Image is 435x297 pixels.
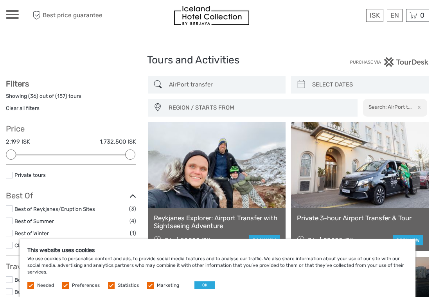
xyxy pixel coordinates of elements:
[308,237,316,244] span: 3 h
[14,289,24,295] a: Bus
[157,282,179,289] label: Marketing
[165,237,173,244] span: 3 h
[6,138,30,146] label: 2.199 ISK
[100,138,136,146] label: 1.732.500 ISK
[90,12,99,22] button: Open LiveChat chat widget
[37,282,54,289] label: Needed
[370,11,380,19] span: ISK
[166,78,282,92] input: SEARCH
[6,92,136,104] div: Showing ( ) out of ( ) tours
[11,14,88,20] p: We're away right now. Please check back later!
[30,92,36,100] label: 36
[130,229,136,238] span: (1)
[57,92,65,100] label: 157
[118,282,139,289] label: Statistics
[14,172,46,178] a: Private tours
[393,235,423,245] a: book now
[194,281,215,289] button: OK
[31,9,112,22] span: Best price guarantee
[6,262,136,271] h3: Travel Method
[249,235,280,245] a: book now
[413,103,423,111] button: x
[309,78,425,92] input: SELECT DATES
[27,247,408,254] h5: This website uses cookies
[129,204,136,213] span: (3)
[6,105,40,111] a: Clear all filters
[14,230,49,236] a: Best of Winter
[14,206,95,212] a: Best of Reykjanes/Eruption Sites
[297,214,423,222] a: Private 3-hour Airport Transfer & Tour
[6,124,136,133] h3: Price
[129,216,136,225] span: (4)
[180,237,210,244] div: 89.900 ISK
[350,57,429,67] img: PurchaseViaTourDesk.png
[20,239,415,297] div: We use cookies to personalise content and ads, to provide social media features and to analyse ou...
[72,282,100,289] label: Preferences
[419,11,426,19] span: 0
[14,242,46,248] a: Classic Tours
[324,237,353,244] div: 99.900 ISK
[165,101,354,114] button: REGION / STARTS FROM
[368,104,412,110] h2: Search: AirPort t...
[14,277,26,283] a: Boat
[14,218,54,224] a: Best of Summer
[154,214,280,230] a: Reykjanes Explorer: Airport Transfer with Sightseeing Adventure
[6,79,29,88] strong: Filters
[387,9,403,22] div: EN
[174,6,249,25] img: 481-8f989b07-3259-4bb0-90ed-3da368179bdc_logo_small.jpg
[147,54,288,67] h1: Tours and Activities
[6,191,136,200] h3: Best Of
